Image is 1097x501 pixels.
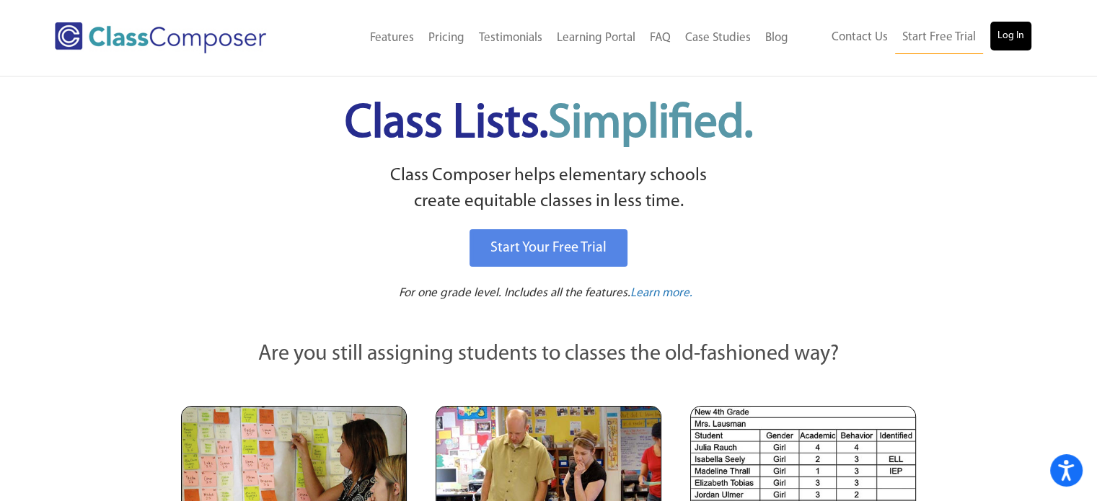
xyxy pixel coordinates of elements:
[990,22,1031,50] a: Log In
[895,22,983,54] a: Start Free Trial
[548,101,753,148] span: Simplified.
[470,229,627,267] a: Start Your Free Trial
[796,22,1031,54] nav: Header Menu
[345,101,753,148] span: Class Lists.
[421,22,472,54] a: Pricing
[630,287,692,299] span: Learn more.
[758,22,796,54] a: Blog
[824,22,895,53] a: Contact Us
[312,22,795,54] nav: Header Menu
[363,22,421,54] a: Features
[643,22,678,54] a: FAQ
[399,287,630,299] span: For one grade level. Includes all the features.
[550,22,643,54] a: Learning Portal
[181,339,917,371] p: Are you still assigning students to classes the old-fashioned way?
[179,163,919,216] p: Class Composer helps elementary schools create equitable classes in less time.
[55,22,266,53] img: Class Composer
[472,22,550,54] a: Testimonials
[678,22,758,54] a: Case Studies
[630,285,692,303] a: Learn more.
[490,241,607,255] span: Start Your Free Trial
